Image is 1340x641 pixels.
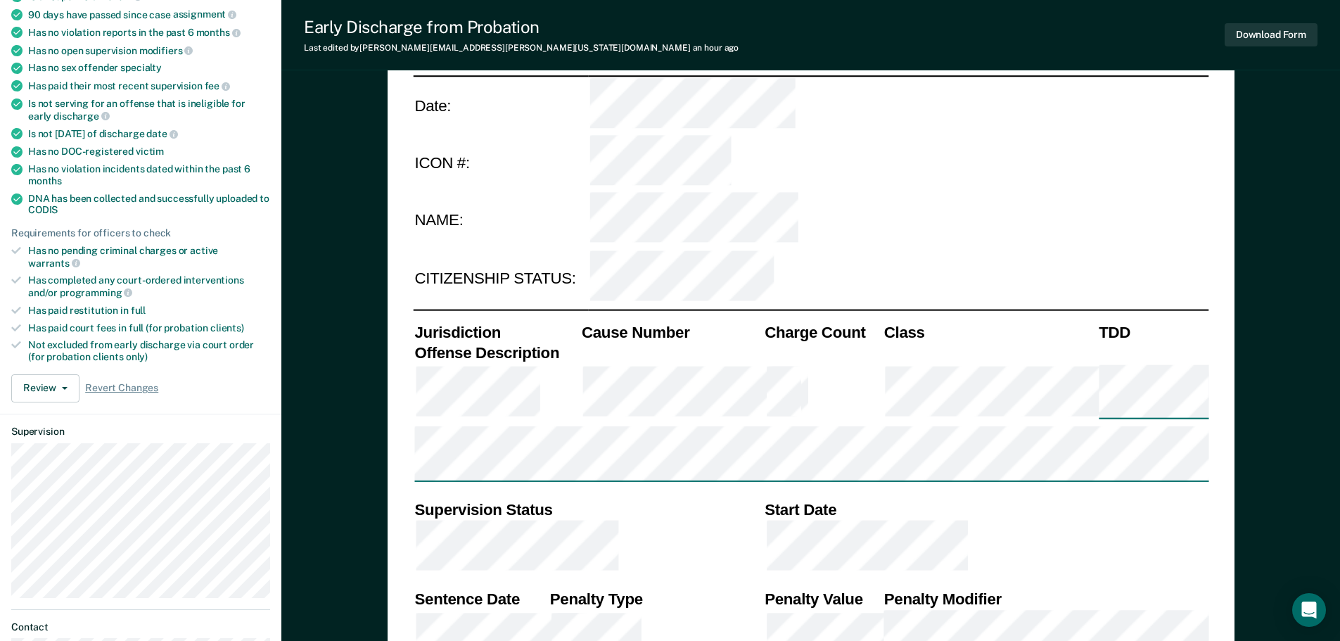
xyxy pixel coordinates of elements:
[1292,593,1326,627] div: Open Intercom Messenger
[131,305,146,316] span: full
[136,146,164,157] span: victim
[413,500,763,520] th: Supervision Status
[413,75,588,134] td: Date:
[304,43,739,53] div: Last edited by [PERSON_NAME][EMAIL_ADDRESS][PERSON_NAME][US_STATE][DOMAIN_NAME]
[146,128,177,139] span: date
[28,193,270,217] div: DNA has been collected and successfully uploaded to
[60,287,132,298] span: programming
[28,80,270,92] div: Has paid their most recent supervision
[120,62,162,73] span: specialty
[139,45,193,56] span: modifiers
[11,227,270,239] div: Requirements for officers to check
[693,43,739,53] span: an hour ago
[28,163,270,187] div: Has no violation incidents dated within the past 6
[763,589,883,609] th: Penalty Value
[1225,23,1317,46] button: Download Form
[196,27,241,38] span: months
[28,245,270,269] div: Has no pending criminal charges or active
[28,98,270,122] div: Is not serving for an offense that is ineligible for early
[413,343,580,363] th: Offense Description
[28,305,270,317] div: Has paid restitution in
[28,322,270,334] div: Has paid court fees in full (for probation
[126,351,148,362] span: only)
[173,8,236,20] span: assignment
[85,382,158,394] span: Revert Changes
[413,322,580,343] th: Jurisdiction
[28,8,270,21] div: 90 days have passed since case
[580,322,762,343] th: Cause Number
[28,44,270,57] div: Has no open supervision
[11,374,79,402] button: Review
[413,134,588,191] td: ICON #:
[763,500,1208,520] th: Start Date
[28,26,270,39] div: Has no violation reports in the past 6
[205,80,230,91] span: fee
[28,204,58,215] span: CODIS
[11,426,270,438] dt: Supervision
[413,191,588,249] td: NAME:
[11,621,270,633] dt: Contact
[413,589,548,609] th: Sentence Date
[28,339,270,363] div: Not excluded from early discharge via court order (for probation clients
[548,589,762,609] th: Penalty Type
[882,589,1208,609] th: Penalty Modifier
[28,175,62,186] span: months
[28,62,270,74] div: Has no sex offender
[763,322,883,343] th: Charge Count
[28,274,270,298] div: Has completed any court-ordered interventions and/or
[53,110,110,122] span: discharge
[210,322,244,334] span: clients)
[1097,322,1208,343] th: TDD
[28,146,270,158] div: Has no DOC-registered
[28,127,270,140] div: Is not [DATE] of discharge
[28,258,80,269] span: warrants
[882,322,1097,343] th: Class
[413,249,588,307] td: CITIZENSHIP STATUS:
[304,17,739,37] div: Early Discharge from Probation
